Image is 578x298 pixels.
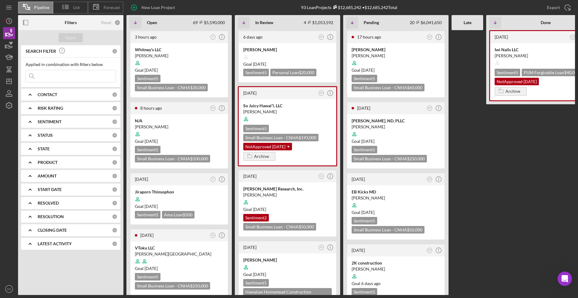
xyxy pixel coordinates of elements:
[270,69,316,76] div: Personal Loan $20,000
[352,146,377,153] div: Sentiment 5
[144,204,158,209] time: 09/27/2025
[38,92,57,97] b: CONTACT
[361,281,381,286] time: 08/12/2025
[464,20,471,25] b: Late
[541,2,575,14] button: Export
[352,84,424,91] div: Small Business Loan - CNHA $60,000
[361,67,374,73] time: 09/29/2025
[209,175,217,184] button: JT
[212,107,215,109] text: HK
[112,133,117,138] div: 0
[346,101,446,169] a: [DATE]MP[PERSON_NAME], ND, PLLC[PERSON_NAME]Goal [DATE]Sentiment5Small Business Loan - CNHA$250,000
[352,266,440,272] div: [PERSON_NAME]
[141,2,175,14] div: New Loan Project
[364,20,379,25] b: Pending
[426,246,434,255] button: MP
[38,241,72,246] b: LATEST ACTIVITY
[65,33,76,42] div: Apply
[331,5,361,10] div: $12,685,242
[352,124,440,130] div: [PERSON_NAME]
[254,152,269,161] div: Archive
[135,245,223,251] div: VToku LLC
[65,20,77,25] b: Filters
[38,106,63,111] b: RISK RATING
[59,33,83,42] button: Apply
[38,228,67,233] b: CLOSING DATE
[243,90,256,96] time: 2025-05-05 02:16
[243,69,269,76] div: Sentiment 5
[34,5,49,10] span: Pipeline
[135,146,160,153] div: Sentiment 5
[238,30,337,83] a: 6 days agoMP[PERSON_NAME]Goal [DATE]Sentiment5Personal Loan$20,000
[361,210,374,215] time: 07/24/2025
[352,47,440,53] div: [PERSON_NAME]
[426,33,434,41] button: MP
[193,20,225,25] div: 69 $5,590,000
[301,5,397,10] div: 93 Loan Projects • $12,685,242 Total
[73,5,80,10] span: List
[112,146,117,152] div: 0
[352,260,440,266] div: 2K construction
[243,34,263,39] time: 2025-08-12 20:46
[320,246,323,248] text: HK
[129,30,229,98] a: 3 hours agoJTWhitney's LLC[PERSON_NAME]Goal [DATE]Sentiment5Small Business Loan - CNHA$30,000
[253,272,266,277] time: 11/22/2022
[135,124,223,130] div: [PERSON_NAME]
[243,192,332,198] div: [PERSON_NAME]
[428,36,431,38] text: MP
[38,133,53,138] b: STATUS
[243,143,292,150] div: NotApproved [DATE]
[112,92,117,97] div: 0
[135,47,223,53] div: Whitney's LLC
[126,2,181,14] button: New Loan Project
[428,249,431,251] text: MP
[352,67,374,73] span: Goal
[304,20,333,25] div: 4 $1,053,592
[112,49,117,54] div: 0
[428,107,431,109] text: MP
[541,20,551,25] b: Done
[144,266,158,271] time: 09/28/2025
[209,33,217,41] button: JT
[243,103,332,109] div: So Juicy Hawaiʻi, LLC
[135,139,158,144] span: Goal
[135,34,157,39] time: 2025-08-18 22:16
[317,243,325,252] button: HK
[135,204,158,209] span: Goal
[114,20,120,26] div: 0
[212,36,214,38] text: JT
[317,172,325,180] button: JS
[243,288,332,296] div: Hawaiian Homestead Construction Loan $500,000
[426,175,434,184] button: MP
[129,172,229,225] a: [DATE]JTJiraporn ThinsophonGoal [DATE]Sentiment5Ama Loan$500
[352,226,424,234] div: Small Business Loan - CNHA $50,000
[135,211,160,218] div: Sentiment 5
[320,36,323,38] text: MP
[112,187,117,192] div: 0
[346,172,446,240] a: [DATE]MPEB Kicks MD[PERSON_NAME]Goal [DATE]Sentiment5Small Business Loan - CNHA$50,000
[7,287,11,291] text: DS
[357,105,370,111] time: 2025-08-15 00:50
[426,104,434,112] button: MP
[243,125,269,132] div: Sentiment 5
[558,271,572,286] iframe: Intercom live chat
[243,134,319,141] div: Small Business Loan - CNHA $193,000
[135,53,223,59] div: [PERSON_NAME]
[135,177,148,182] time: 2025-08-16 00:47
[135,266,158,271] span: Goal
[135,67,158,73] span: Goal
[243,61,266,67] span: Goal
[243,207,266,212] span: Goal
[352,177,365,182] time: 2025-08-09 03:32
[243,257,332,263] div: [PERSON_NAME]
[253,61,266,67] time: 09/27/2025
[212,234,215,236] text: HK
[135,118,223,124] div: N/A
[361,139,374,144] time: 06/28/2025
[129,101,229,169] a: 8 hours agoHKN/A[PERSON_NAME]Goal [DATE]Sentiment5Small Business Loan - CNHA$100,000
[135,282,210,290] div: Small Business Loan - CNHA $250,000
[547,2,560,14] div: Export
[317,89,325,97] button: MP
[238,86,337,166] a: [DATE]MPSo Juicy Hawaiʻi, LLC[PERSON_NAME]Sentiment5Small Business Loan - CNHA$193,000NotApproved...
[112,241,117,246] div: 0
